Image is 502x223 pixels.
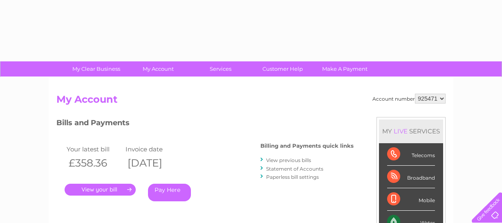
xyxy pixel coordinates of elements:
div: Account number [372,94,446,104]
div: MY SERVICES [379,119,443,143]
th: [DATE] [123,155,182,171]
h4: Billing and Payments quick links [260,143,354,149]
a: Statement of Accounts [266,166,323,172]
div: LIVE [392,127,409,135]
h2: My Account [56,94,446,109]
td: Invoice date [123,144,182,155]
a: . [65,184,136,196]
a: Make A Payment [311,61,379,77]
a: Customer Help [249,61,316,77]
a: My Clear Business [63,61,130,77]
a: My Account [125,61,192,77]
th: £358.36 [65,155,123,171]
h3: Bills and Payments [56,117,354,131]
a: Services [187,61,254,77]
a: Paperless bill settings [266,174,319,180]
td: Your latest bill [65,144,123,155]
div: Mobile [387,188,435,211]
a: View previous bills [266,157,311,163]
a: Pay Here [148,184,191,201]
div: Broadband [387,166,435,188]
div: Telecoms [387,143,435,166]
